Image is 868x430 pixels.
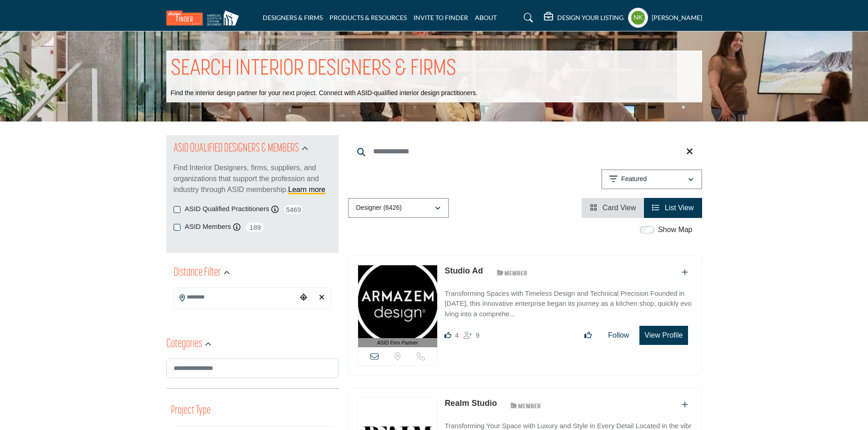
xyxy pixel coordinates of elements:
[652,204,693,212] a: View List
[356,203,402,212] p: Designer (6426)
[603,204,636,212] span: Card View
[358,265,438,338] img: Studio Ad
[665,204,694,212] span: List View
[505,400,546,411] img: ASID Members Badge Icon
[444,397,497,410] p: Realm Studio
[171,89,478,98] p: Find the interior design partner for your next project. Connect with ASID-qualified interior desi...
[166,359,339,378] input: Search Category
[602,326,635,344] button: Follow
[377,339,418,347] span: ASID Firm Partner
[174,162,331,195] p: Find Interior Designers, firms, suppliers, and organizations that support the profession and indu...
[171,402,211,420] button: Project Type
[644,198,702,218] li: List View
[245,222,265,233] span: 189
[628,8,648,28] button: Show hide supplier dropdown
[171,55,456,83] h1: SEARCH INTERIOR DESIGNERS & FIRMS
[444,399,497,408] a: Realm Studio
[174,141,299,157] h2: ASID QUALIFIED DESIGNERS & MEMBERS
[492,267,533,278] img: ASID Members Badge Icon
[166,336,202,353] h2: Categories
[444,283,692,319] a: Transforming Spaces with Timeless Design and Technical Precision Founded in [DATE], this innovati...
[444,332,451,339] i: Likes
[297,288,310,308] div: Choose your current location
[601,169,702,189] button: Featured
[464,330,479,341] div: Followers
[444,288,692,319] p: Transforming Spaces with Timeless Design and Technical Precision Founded in [DATE], this innovati...
[444,266,483,275] a: Studio Ad
[348,198,449,218] button: Designer (6426)
[315,288,329,308] div: Clear search location
[283,204,304,215] span: 5469
[358,265,438,348] a: ASID Firm Partner
[185,204,269,214] label: ASID Qualified Practitioners
[579,326,598,344] button: Like listing
[348,141,702,162] input: Search Keyword
[639,326,688,345] button: View Profile
[621,175,647,184] p: Featured
[590,204,636,212] a: View Card
[475,14,497,21] a: ABOUT
[174,224,180,231] input: ASID Members checkbox
[455,331,459,339] span: 4
[263,14,323,21] a: DESIGNERS & FIRMS
[414,14,468,21] a: INVITE TO FINDER
[582,198,644,218] li: Card View
[174,265,221,281] h2: Distance Filter
[652,13,702,22] h5: [PERSON_NAME]
[329,14,407,21] a: PRODUCTS & RESOURCES
[444,265,483,277] p: Studio Ad
[174,288,297,306] input: Search Location
[515,10,539,25] a: Search
[658,224,693,235] label: Show Map
[557,14,624,22] h5: DESIGN YOUR LISTING
[544,12,624,23] div: DESIGN YOUR LISTING
[288,186,325,193] a: Learn more
[476,331,479,339] span: 9
[166,10,244,25] img: Site Logo
[185,222,231,232] label: ASID Members
[682,268,688,276] a: Add To List
[174,206,180,213] input: ASID Qualified Practitioners checkbox
[682,401,688,409] a: Add To List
